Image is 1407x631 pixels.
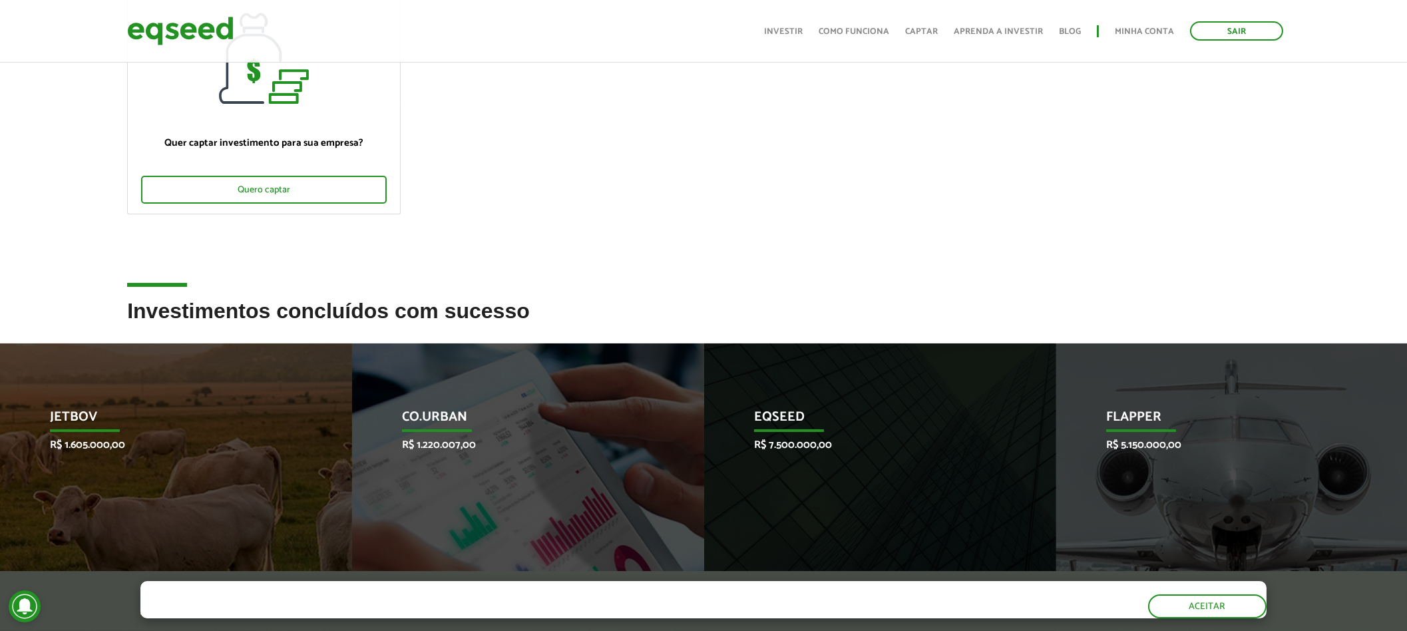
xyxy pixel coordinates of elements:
button: Aceitar [1148,594,1267,618]
h5: O site da EqSeed utiliza cookies para melhorar sua navegação. [140,581,622,602]
a: política de privacidade e de cookies [316,606,470,618]
a: Blog [1059,27,1081,36]
p: JetBov [50,409,282,432]
img: EqSeed [127,13,234,49]
p: Ao clicar em "aceitar", você aceita nossa . [140,605,622,618]
a: Investir [764,27,803,36]
p: R$ 1.605.000,00 [50,439,282,451]
p: Flapper [1106,409,1338,432]
a: Captar [905,27,938,36]
p: R$ 7.500.000,00 [754,439,986,451]
a: Sair [1190,21,1283,41]
p: R$ 5.150.000,00 [1106,439,1338,451]
p: EqSeed [754,409,986,432]
p: Co.Urban [402,409,634,432]
h2: Investimentos concluídos com sucesso [127,300,1280,343]
a: Minha conta [1115,27,1174,36]
p: Quer captar investimento para sua empresa? [141,137,386,149]
a: Como funciona [819,27,889,36]
a: Aprenda a investir [954,27,1043,36]
div: Quero captar [141,176,386,204]
p: R$ 1.220.007,00 [402,439,634,451]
